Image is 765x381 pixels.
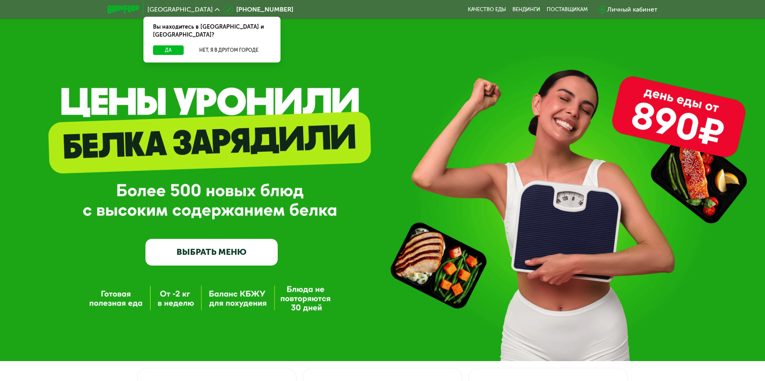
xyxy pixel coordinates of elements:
div: Личный кабинет [607,5,657,14]
a: [PHONE_NUMBER] [224,5,293,14]
button: Нет, я в другом городе [187,45,271,55]
a: Качество еды [468,6,506,13]
div: поставщикам [547,6,588,13]
div: Вы находитесь в [GEOGRAPHIC_DATA] и [GEOGRAPHIC_DATA]? [143,17,280,45]
a: Вендинги [512,6,540,13]
button: Да [153,45,184,55]
span: [GEOGRAPHIC_DATA] [147,6,213,13]
a: ВЫБРАТЬ МЕНЮ [145,239,278,266]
